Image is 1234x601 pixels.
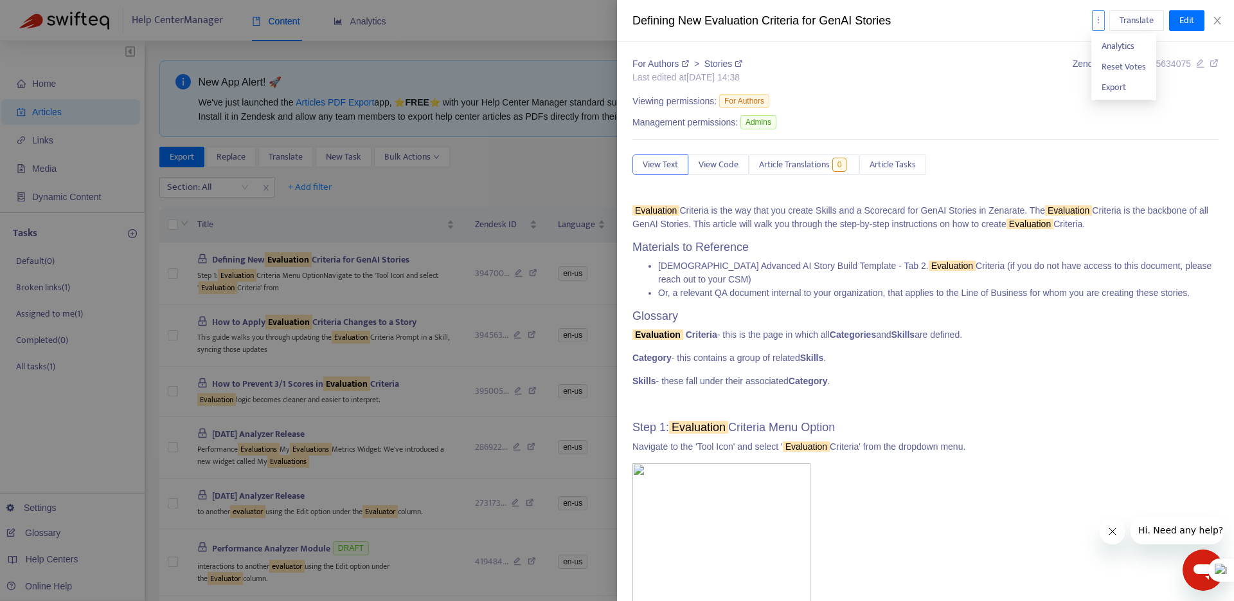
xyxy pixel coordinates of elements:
button: more [1092,10,1105,31]
sqkw: Evaluation [1045,205,1092,216]
h3: Glossary [632,310,1219,324]
sqkw: Evaluation [632,329,683,340]
span: 0 [832,158,847,172]
button: Translate [1109,10,1164,31]
div: Last edited at [DATE] 14:38 [632,71,742,84]
sqkw: Evaluation [632,205,679,216]
span: Reset Votes [1102,59,1146,74]
span: View Text [643,158,678,172]
span: Translate [1120,14,1154,28]
h3: Step 1: Criteria Menu Option [632,421,1219,435]
p: - this is the page in which all and are defined. [632,328,1219,342]
strong: Category [789,376,828,386]
span: For Authors [719,94,769,108]
span: close [1212,15,1222,26]
strong: Category [632,353,672,363]
span: Analytics [1102,39,1134,53]
strong: Skills [800,353,824,363]
div: > [632,57,742,71]
iframe: Message from company [1131,516,1224,544]
span: Management permissions: [632,116,738,129]
button: Close [1208,15,1226,27]
p: - this contains a group of related . [632,351,1219,365]
span: Admins [740,115,776,129]
li: [DEMOGRAPHIC_DATA] Advanced AI Story Build Template - Tab 2. Criteria (if you do not have access ... [658,259,1219,286]
span: more [1094,15,1103,24]
div: Zendesk ID: [1073,57,1219,84]
strong: Skills [632,376,656,386]
p: - these fall under their associated . [632,374,1219,388]
sqkw: Evaluation [929,261,976,271]
a: For Authors [632,59,692,69]
span: Article Tasks [870,158,916,172]
span: Edit [1179,14,1194,28]
span: View Code [699,158,738,172]
strong: Categories [830,329,876,340]
button: View Text [632,154,688,175]
iframe: Button to launch messaging window [1183,550,1224,591]
span: Export [1102,80,1126,95]
button: Edit [1169,10,1204,31]
span: Viewing permissions: [632,95,717,108]
sqkw: Evaluation [1006,219,1053,229]
li: Or, a relevant QA document internal to your organization, that applies to the Line of Business fo... [658,286,1219,300]
sqkw: Evaluation [669,421,728,434]
a: Stories [704,59,742,69]
strong: Criteria [686,329,717,340]
div: Defining New Evaluation Criteria for GenAI Stories [632,12,1092,30]
span: Article Translations [759,158,830,172]
p: Criteria is the way that you create Skills and a Scorecard for GenAI Stories in Zenarate. The Cri... [632,204,1219,231]
button: Article Translations0 [749,154,859,175]
h3: Materials to Reference [632,241,1219,255]
button: View Code [688,154,749,175]
strong: Skills [891,329,915,340]
button: Article Tasks [859,154,926,175]
p: Navigate to the 'Tool Icon' and select ' Criteria' from the dropdown menu. [632,440,1219,454]
iframe: Close message [1100,519,1125,544]
sqkw: Evaluation [783,441,830,452]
